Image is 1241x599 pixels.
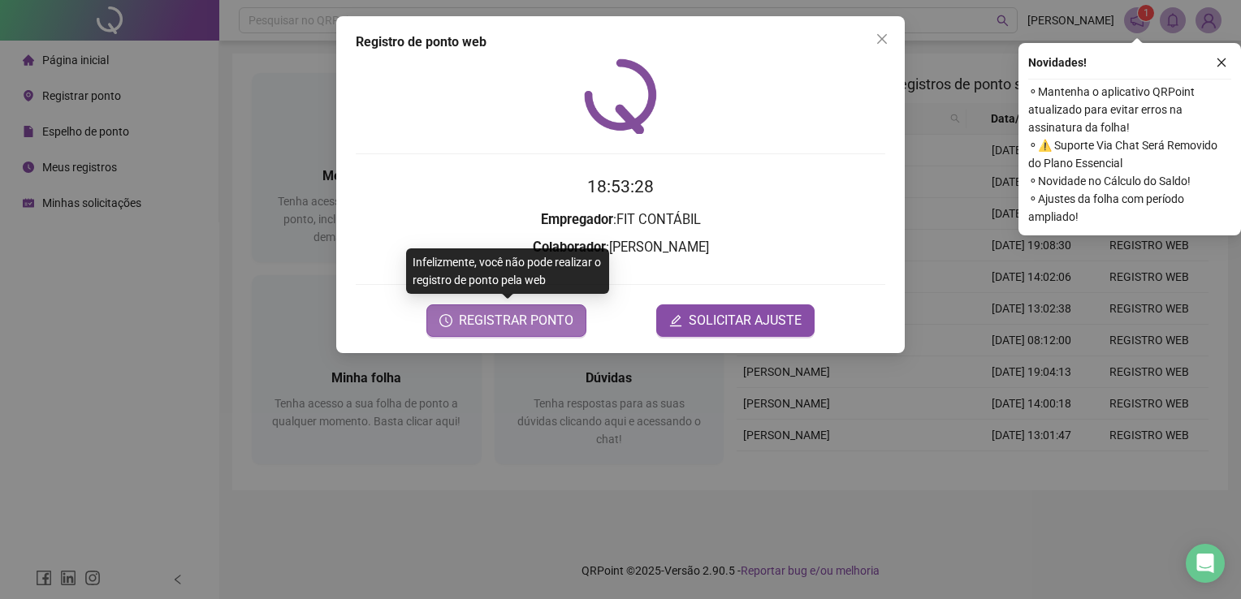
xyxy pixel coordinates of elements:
[459,311,573,330] span: REGISTRAR PONTO
[356,237,885,258] h3: : [PERSON_NAME]
[533,239,606,255] strong: Colaborador
[1216,57,1227,68] span: close
[587,177,654,196] time: 18:53:28
[1186,544,1225,583] div: Open Intercom Messenger
[541,212,613,227] strong: Empregador
[406,248,609,294] div: Infelizmente, você não pode realizar o registro de ponto pela web
[426,304,586,337] button: REGISTRAR PONTO
[1028,136,1231,172] span: ⚬ ⚠️ Suporte Via Chat Será Removido do Plano Essencial
[1028,172,1231,190] span: ⚬ Novidade no Cálculo do Saldo!
[689,311,802,330] span: SOLICITAR AJUSTE
[656,304,815,337] button: editSOLICITAR AJUSTE
[1028,54,1087,71] span: Novidades !
[356,209,885,231] h3: : FIT CONTÁBIL
[669,314,682,327] span: edit
[1028,83,1231,136] span: ⚬ Mantenha o aplicativo QRPoint atualizado para evitar erros na assinatura da folha!
[439,314,452,327] span: clock-circle
[584,58,657,134] img: QRPoint
[356,32,885,52] div: Registro de ponto web
[869,26,895,52] button: Close
[876,32,889,45] span: close
[1028,190,1231,226] span: ⚬ Ajustes da folha com período ampliado!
